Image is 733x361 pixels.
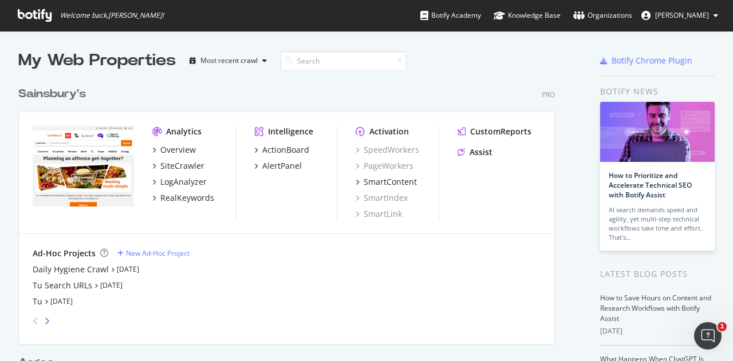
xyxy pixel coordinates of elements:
span: Welcome back, [PERSON_NAME] ! [60,11,164,20]
a: LogAnalyzer [152,176,207,188]
div: SmartContent [364,176,417,188]
div: Knowledge Base [494,10,561,21]
a: ActionBoard [254,144,309,156]
a: Tu Search URLs [33,280,92,291]
div: SiteCrawler [160,160,204,172]
a: [DATE] [117,264,139,274]
a: Sainsbury's [18,86,90,102]
a: Botify Chrome Plugin [600,55,692,66]
a: Tu [33,296,42,307]
a: AlertPanel [254,160,302,172]
div: Organizations [573,10,632,21]
a: SpeedWorkers [356,144,419,156]
div: Pro [542,90,555,100]
div: Analytics [166,126,202,137]
a: RealKeywords [152,192,214,204]
div: Ad-Hoc Projects [33,248,96,259]
div: angle-left [28,312,43,330]
div: Latest Blog Posts [600,268,715,280]
iframe: Intercom live chat [694,322,722,350]
div: Most recent crawl [200,57,258,64]
div: [DATE] [600,326,715,336]
span: 1 [718,322,727,331]
input: Search [281,51,407,71]
a: How to Save Hours on Content and Research Workflows with Botify Assist [600,293,711,323]
img: *.sainsburys.co.uk/ [33,126,134,207]
div: Intelligence [268,126,313,137]
a: [DATE] [50,296,73,306]
div: Activation [369,126,409,137]
div: Overview [160,144,196,156]
a: CustomReports [458,126,531,137]
div: LogAnalyzer [160,176,207,188]
div: ActionBoard [262,144,309,156]
div: angle-right [43,315,51,327]
a: Overview [152,144,196,156]
button: [PERSON_NAME] [632,6,727,25]
div: AlertPanel [262,160,302,172]
a: SmartContent [356,176,417,188]
a: How to Prioritize and Accelerate Technical SEO with Botify Assist [609,170,692,200]
span: Julia Goncharenko [655,10,709,20]
a: Daily Hygiene Crawl [33,264,109,275]
button: Most recent crawl [185,51,271,70]
div: Botify Academy [420,10,481,21]
a: New Ad-Hoc Project [117,248,190,258]
a: SmartIndex [356,192,408,204]
a: Assist [458,146,492,158]
a: PageWorkers [356,160,413,172]
div: Botify Chrome Plugin [612,55,692,66]
div: CustomReports [470,126,531,137]
div: RealKeywords [160,192,214,204]
div: Assist [470,146,492,158]
a: [DATE] [100,280,123,290]
div: My Web Properties [18,49,176,72]
div: AI search demands speed and agility, yet multi-step technical workflows take time and effort. Tha... [609,205,706,242]
div: Sainsbury's [18,86,86,102]
div: New Ad-Hoc Project [126,248,190,258]
a: SiteCrawler [152,160,204,172]
img: How to Prioritize and Accelerate Technical SEO with Botify Assist [600,102,715,162]
div: Botify news [600,85,715,98]
a: SmartLink [356,208,402,220]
